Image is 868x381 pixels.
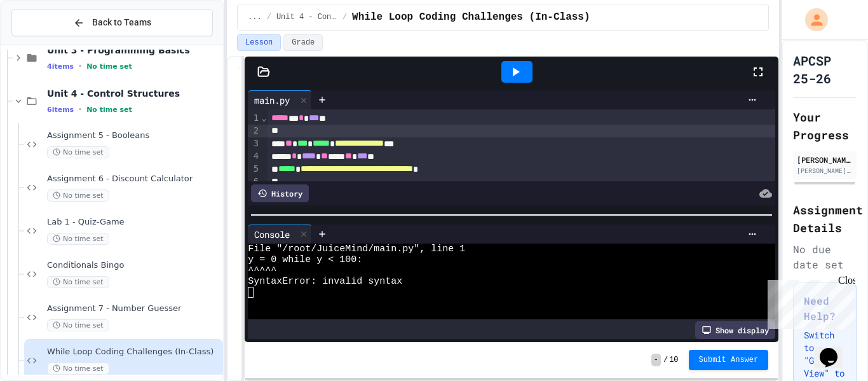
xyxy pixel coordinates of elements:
span: ^^^^^ [248,265,276,276]
iframe: chat widget [815,330,855,368]
div: 1 [248,112,261,125]
span: No time set [47,319,109,331]
span: • [79,61,81,71]
span: Unit 4 - Control Structures [47,88,220,99]
span: Fold line [261,113,267,123]
span: Assignment 5 - Booleans [47,130,220,141]
h2: Your Progress [793,108,857,144]
h2: Assignment Details [793,201,857,237]
button: Grade [283,34,323,51]
span: No time set [47,276,109,288]
span: Submit Answer [699,355,759,365]
button: Back to Teams [11,9,213,36]
span: No time set [86,62,132,71]
span: 6 items [47,106,74,114]
button: Submit Answer [689,350,769,370]
span: ... [248,12,262,22]
div: 5 [248,163,261,176]
span: File "/root/JuiceMind/main.py", line 1 [248,244,465,254]
span: Lab 1 - Quiz-Game [47,217,220,228]
span: Assignment 6 - Discount Calculator [47,174,220,184]
span: No time set [47,146,109,158]
div: Show display [695,321,775,339]
iframe: chat widget [763,275,855,329]
h1: APCSP 25-26 [793,52,857,87]
div: [PERSON_NAME] [797,154,853,165]
div: No due date set [793,242,857,272]
span: • [79,104,81,114]
span: No time set [47,363,109,375]
span: No time set [86,106,132,114]
span: No time set [47,233,109,245]
span: Unit 3 - Programming Basics [47,45,220,56]
span: Conditionals Bingo [47,260,220,271]
span: 10 [669,355,678,365]
div: Console [248,225,312,244]
span: Assignment 7 - Number Guesser [47,303,220,314]
div: main.py [248,90,312,109]
span: No time set [47,190,109,202]
span: While Loop Coding Challenges (In-Class) [352,10,590,25]
span: While Loop Coding Challenges (In-Class) [47,347,220,357]
div: 4 [248,150,261,163]
span: 4 items [47,62,74,71]
span: / [663,355,668,365]
div: My Account [792,5,831,34]
span: Back to Teams [92,16,151,29]
span: - [651,354,661,366]
span: Unit 4 - Control Structures [276,12,337,22]
div: Chat with us now!Close [5,5,88,81]
span: / [267,12,271,22]
span: SyntaxError: invalid syntax [248,276,402,287]
div: History [251,184,309,202]
button: Lesson [237,34,281,51]
div: main.py [248,94,296,107]
div: 3 [248,137,261,150]
div: 6 [248,176,261,188]
div: [PERSON_NAME][EMAIL_ADDRESS][DOMAIN_NAME] [797,166,853,176]
div: Console [248,228,296,241]
span: y = 0 while y < 100: [248,254,362,265]
span: / [342,12,347,22]
div: 2 [248,125,261,137]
